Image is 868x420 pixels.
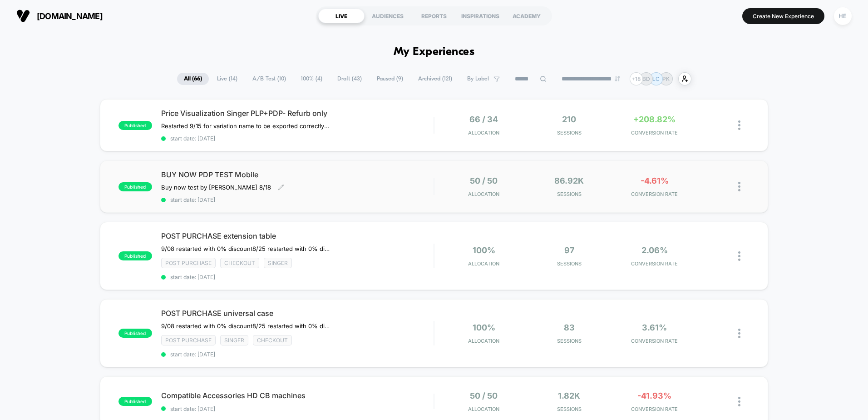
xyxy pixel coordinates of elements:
[37,11,103,21] span: [DOMAIN_NAME]
[161,258,216,268] span: Post Purchase
[161,391,434,400] span: Compatible Accessories HD CB machines
[210,73,244,85] span: Live ( 14 )
[641,176,669,185] span: -4.61%
[834,7,852,25] div: HE
[470,391,498,400] span: 50 / 50
[529,406,610,412] span: Sessions
[16,9,30,23] img: Visually logo
[118,251,152,260] span: published
[831,7,854,25] button: HE
[738,251,740,261] img: close
[468,338,499,344] span: Allocation
[318,9,365,23] div: LIVE
[529,338,610,344] span: Sessions
[330,73,369,85] span: Draft ( 43 )
[642,75,650,82] p: BD
[220,258,259,268] span: checkout
[614,406,695,412] span: CONVERSION RATE
[633,115,676,124] span: +208.82%
[468,191,499,197] span: Allocation
[220,335,248,345] span: Singer
[161,335,216,345] span: Post Purchase
[118,121,152,130] span: published
[118,397,152,406] span: published
[558,391,580,400] span: 1.82k
[161,170,434,179] span: BUY NOW PDP TEST Mobile
[411,9,457,23] div: REPORTS
[468,130,499,136] span: Allocation
[738,397,740,406] img: close
[177,73,209,85] span: All ( 66 )
[365,9,411,23] div: AUDIENCES
[161,245,330,252] span: 9/08 restarted with 0% discount﻿8/25 restarted with 0% discount due to Laborday promo
[630,72,643,85] div: + 18
[161,196,434,203] span: start date: [DATE]
[161,231,434,240] span: POST PURCHASE extension table
[394,45,475,59] h1: My Experiences
[473,245,495,255] span: 100%
[14,9,105,23] button: [DOMAIN_NAME]
[161,135,434,142] span: start date: [DATE]
[469,115,498,124] span: 66 / 34
[738,120,740,130] img: close
[614,338,695,344] span: CONVERSION RATE
[411,73,459,85] span: Archived ( 121 )
[637,391,671,400] span: -41.93%
[161,122,330,130] span: Restarted 9/15 for variation name to be exported correctly for reporting. Singer Refurb discount-...
[470,176,498,185] span: 50 / 50
[264,258,292,268] span: Singer
[662,75,670,82] p: PK
[468,406,499,412] span: Allocation
[118,329,152,338] span: published
[161,322,330,330] span: 9/08 restarted with 0% discount8/25 restarted with 0% discount due to Laborday promo10% off 6% CR...
[614,130,695,136] span: CONVERSION RATE
[562,115,576,124] span: 210
[554,176,584,185] span: 86.92k
[529,191,610,197] span: Sessions
[641,245,668,255] span: 2.06%
[467,75,489,82] span: By Label
[161,184,271,191] span: Buy now test by [PERSON_NAME] 8/18
[457,9,503,23] div: INSPIRATIONS
[118,182,152,191] span: published
[161,405,434,412] span: start date: [DATE]
[529,130,610,136] span: Sessions
[742,8,824,24] button: Create New Experience
[468,260,499,267] span: Allocation
[503,9,550,23] div: ACADEMY
[652,75,660,82] p: LC
[161,351,434,358] span: start date: [DATE]
[253,335,292,345] span: checkout
[246,73,293,85] span: A/B Test ( 10 )
[614,260,695,267] span: CONVERSION RATE
[161,274,434,280] span: start date: [DATE]
[161,309,434,318] span: POST PURCHASE universal case
[738,182,740,191] img: close
[614,191,695,197] span: CONVERSION RATE
[161,109,434,118] span: Price Visualization Singer PLP+PDP- Refurb only
[564,245,574,255] span: 97
[564,323,575,332] span: 83
[294,73,329,85] span: 100% ( 4 )
[642,323,667,332] span: 3.61%
[738,329,740,338] img: close
[615,76,620,81] img: end
[370,73,410,85] span: Paused ( 9 )
[529,260,610,267] span: Sessions
[473,323,495,332] span: 100%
